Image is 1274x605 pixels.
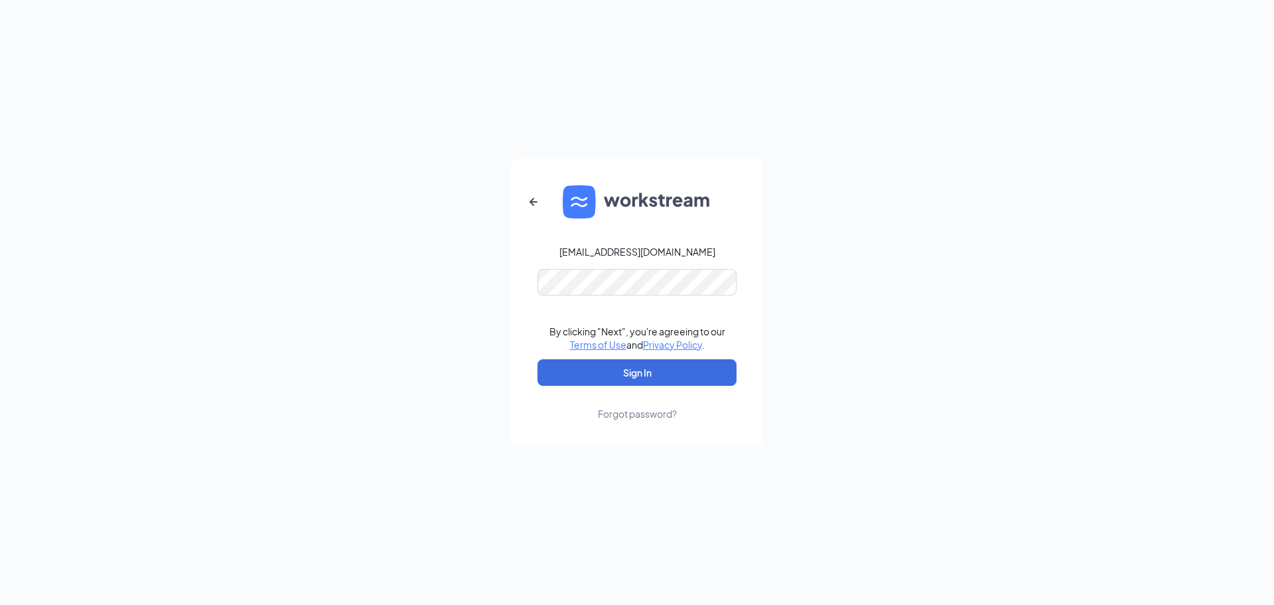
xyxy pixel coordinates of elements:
[559,245,715,258] div: [EMAIL_ADDRESS][DOMAIN_NAME]
[537,359,737,386] button: Sign In
[598,386,677,420] a: Forgot password?
[598,407,677,420] div: Forgot password?
[643,339,702,351] a: Privacy Policy
[526,194,541,210] svg: ArrowLeftNew
[518,186,549,218] button: ArrowLeftNew
[570,339,626,351] a: Terms of Use
[563,185,711,218] img: WS logo and Workstream text
[549,325,725,351] div: By clicking "Next", you're agreeing to our and .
